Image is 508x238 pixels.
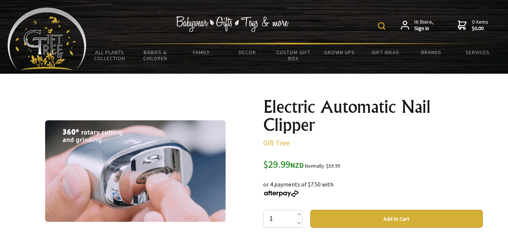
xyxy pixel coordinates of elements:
small: Normally: $59.99 [305,163,340,169]
a: Decor [224,44,270,60]
a: Hi there,Sign in [401,19,434,32]
a: All Plants Collection [86,44,132,66]
a: Gift Tree [263,138,290,147]
span: NZD [290,161,304,170]
a: Babies & Children [132,44,178,66]
img: Electric Automatic Nail Clipper [45,120,226,222]
a: Services [455,44,500,60]
a: Family [179,44,224,60]
strong: Sign in [414,25,434,32]
a: Gift Ideas [362,44,408,60]
img: Babywear - Gifts - Toys & more [176,16,289,32]
h1: Electric Automatic Nail Clipper [263,98,483,134]
span: 0 items [472,18,488,32]
img: Babyware - Gifts - Toys and more... [8,8,86,70]
a: Grown Ups [317,44,362,60]
a: 0 items$0.00 [458,19,488,32]
img: product search [378,22,385,30]
img: Afterpay [263,190,299,197]
div: or 4 payments of $7.50 with [263,171,483,198]
span: $29.99 [263,158,304,170]
button: Add to Cart [310,210,483,228]
a: Custom Gift Box [270,44,316,66]
a: Brands [408,44,454,60]
strong: $0.00 [472,25,488,32]
span: Hi there, [414,19,434,32]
